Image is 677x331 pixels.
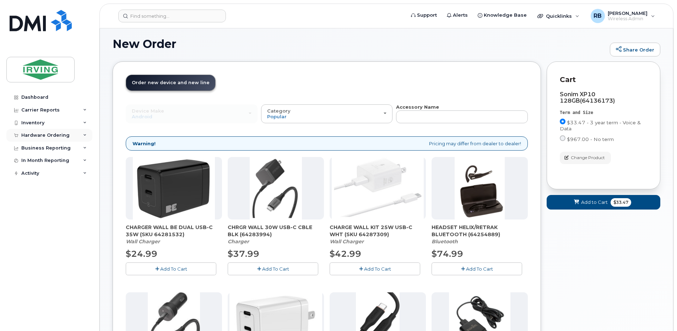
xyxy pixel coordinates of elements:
div: CHARGE WALL KIT 25W USB-C WHT (SKU 64287309) [330,224,426,245]
button: Change Product [560,152,611,164]
img: chrgr_wall_30w_-_blk.png [250,157,302,219]
span: $74.99 [432,249,463,259]
em: Wall Charger [330,238,364,245]
span: CHARGER WALL BE DUAL USB-C 35W (SKU 64281532) [126,224,222,238]
strong: Accessory Name [396,104,439,110]
img: download.png [455,157,505,219]
div: CHARGER WALL BE DUAL USB-C 35W (SKU 64281532) [126,224,222,245]
div: Term and Size [560,110,647,116]
span: Add To Cart [160,266,187,272]
span: $33.47 [611,198,631,207]
span: Add To Cart [466,266,493,272]
span: CHARGE WALL KIT 25W USB-C WHT (SKU 64287309) [330,224,426,238]
p: Cart [560,75,647,85]
div: HEADSET HELIX/RETRAK BLUETOOTH (64254889) [432,224,528,245]
span: $967.00 - No term [567,136,614,142]
img: CHARGER_WALL_BE_DUAL_USB-C_35W.png [133,157,215,219]
span: Add To Cart [262,266,289,272]
img: CHARGE_WALL_KIT_25W_USB-C_WHT.png [332,157,424,219]
span: $33.47 - 3 year term - Voice & Data [560,120,641,131]
strong: Warning! [132,140,156,147]
a: Share Order [610,43,660,57]
span: Add To Cart [364,266,391,272]
span: Category [267,108,291,114]
button: Add to Cart $33.47 [547,195,660,210]
span: Change Product [571,154,605,161]
em: Wall Charger [126,238,160,245]
input: $967.00 - No term [560,135,565,141]
span: $42.99 [330,249,361,259]
button: Add To Cart [432,262,522,275]
button: Add To Cart [330,262,420,275]
button: Add To Cart [126,262,216,275]
em: Charger [228,238,249,245]
input: $33.47 - 3 year term - Voice & Data [560,119,565,124]
span: $24.99 [126,249,157,259]
h1: New Order [113,38,606,50]
span: CHRGR WALL 30W USB-C CBLE BLK (64283994) [228,224,324,238]
div: Pricing may differ from dealer to dealer! [126,136,528,151]
div: Sonim XP10 128GB(64136173) [560,91,647,104]
em: Bluetooth [432,238,458,245]
span: HEADSET HELIX/RETRAK BLUETOOTH (64254889) [432,224,528,238]
span: $37.99 [228,249,259,259]
span: Popular [267,114,287,119]
div: CHRGR WALL 30W USB-C CBLE BLK (64283994) [228,224,324,245]
span: Order new device and new line [132,80,210,85]
button: Add To Cart [228,262,318,275]
button: Category Popular [261,104,393,123]
span: Add to Cart [581,199,608,206]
